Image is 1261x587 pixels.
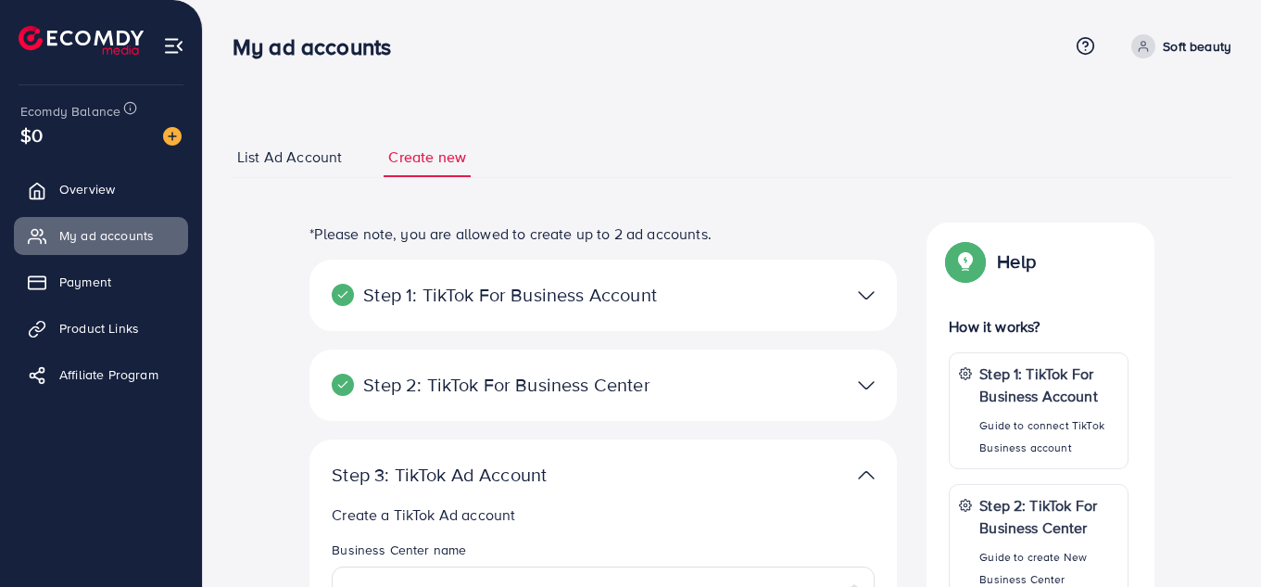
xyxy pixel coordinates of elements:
[332,374,684,396] p: Step 2: TikTok For Business Center
[332,464,684,486] p: Step 3: TikTok Ad Account
[979,363,1118,407] p: Step 1: TikTok For Business Account
[332,284,684,306] p: Step 1: TikTok For Business Account
[1124,34,1231,58] a: Soft beauty
[979,494,1118,539] p: Step 2: TikTok For Business Center
[858,372,875,399] img: TikTok partner
[309,223,897,245] p: *Please note, you are allowed to create up to 2 ad accounts.
[858,282,875,309] img: TikTok partner
[237,147,342,168] span: List Ad Account
[388,147,466,168] span: Create new
[59,365,158,384] span: Affiliate Program
[1163,35,1231,57] p: Soft beauty
[949,245,982,278] img: Popup guide
[59,319,139,338] span: Product Links
[1182,504,1247,573] iframe: Chat
[59,226,154,245] span: My ad accounts
[59,273,111,291] span: Payment
[59,180,115,198] span: Overview
[20,121,43,148] span: $0
[332,541,875,567] legend: Business Center name
[19,26,144,55] img: logo
[997,250,1036,273] p: Help
[20,102,120,121] span: Ecomdy Balance
[14,356,188,393] a: Affiliate Program
[332,504,875,526] p: Create a TikTok Ad account
[14,310,188,347] a: Product Links
[163,127,182,146] img: image
[233,33,406,60] h3: My ad accounts
[14,263,188,300] a: Payment
[949,315,1129,338] p: How it works?
[14,217,188,254] a: My ad accounts
[858,462,875,489] img: TikTok partner
[163,35,184,57] img: menu
[979,415,1118,459] p: Guide to connect TikTok Business account
[14,171,188,208] a: Overview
